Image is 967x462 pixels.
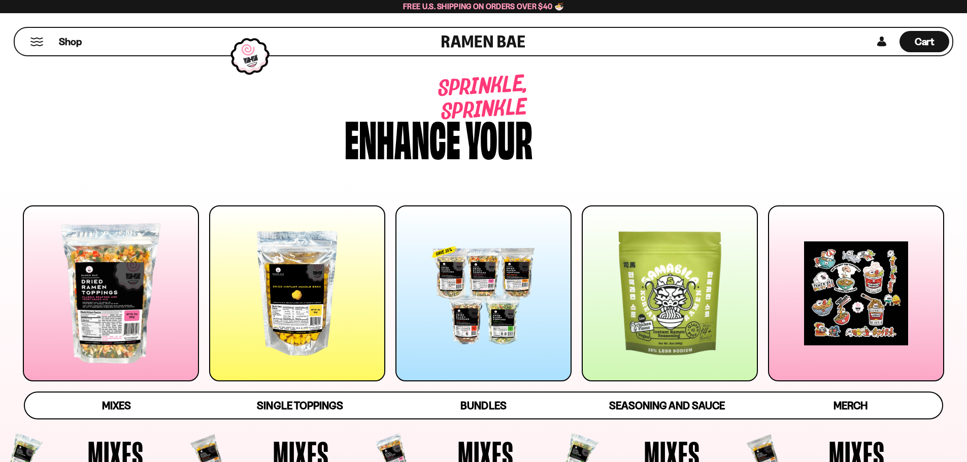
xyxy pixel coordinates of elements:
[899,28,949,55] div: Cart
[208,393,391,418] a: Single Toppings
[59,31,82,52] a: Shop
[915,35,935,48] span: Cart
[403,2,564,11] span: Free U.S. Shipping on Orders over $40 🍜
[102,399,131,412] span: Mixes
[392,393,575,418] a: Bundles
[460,399,506,412] span: Bundles
[465,113,532,161] div: your
[609,399,724,412] span: Seasoning and Sauce
[257,399,343,412] span: Single Toppings
[59,35,82,49] span: Shop
[833,399,868,412] span: Merch
[345,113,460,161] div: Enhance
[30,38,44,46] button: Mobile Menu Trigger
[759,393,942,418] a: Merch
[25,393,208,418] a: Mixes
[575,393,758,418] a: Seasoning and Sauce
